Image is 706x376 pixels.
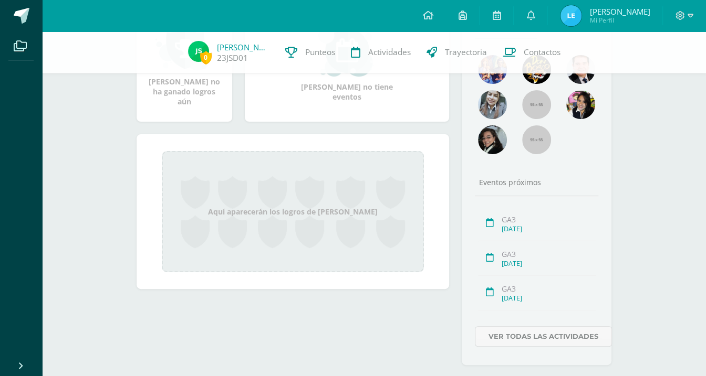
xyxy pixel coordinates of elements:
[502,214,596,224] div: GA3
[368,47,411,58] span: Actividades
[502,294,596,303] div: [DATE]
[589,16,650,25] span: Mi Perfil
[502,249,596,259] div: GA3
[524,47,560,58] span: Contactos
[478,90,507,119] img: 45bd7986b8947ad7e5894cbc9b781108.png
[502,259,596,268] div: [DATE]
[522,125,551,154] img: 55x55
[475,177,599,187] div: Eventos próximos
[162,151,424,272] div: Aquí aparecerán los logros de [PERSON_NAME]
[188,41,209,62] img: c8cb6ab7a9aaae6afe5b00010f17401d.png
[566,90,595,119] img: ddcb7e3f3dd5693f9a3e043a79a89297.png
[217,52,248,63] a: 23JSD01
[445,47,487,58] span: Trayectoria
[277,31,343,73] a: Punteos
[495,31,568,73] a: Contactos
[478,125,507,154] img: 6377130e5e35d8d0020f001f75faf696.png
[475,326,612,347] a: Ver todas las actividades
[522,90,551,119] img: 55x55
[200,51,212,64] span: 0
[589,6,650,17] span: [PERSON_NAME]
[502,224,596,233] div: [DATE]
[419,31,495,73] a: Trayectoria
[343,31,419,73] a: Actividades
[217,42,269,52] a: [PERSON_NAME]
[502,284,596,294] div: GA3
[560,5,582,26] img: 672fae4bfc318d5520964a55c5a2db8f.png
[305,47,335,58] span: Punteos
